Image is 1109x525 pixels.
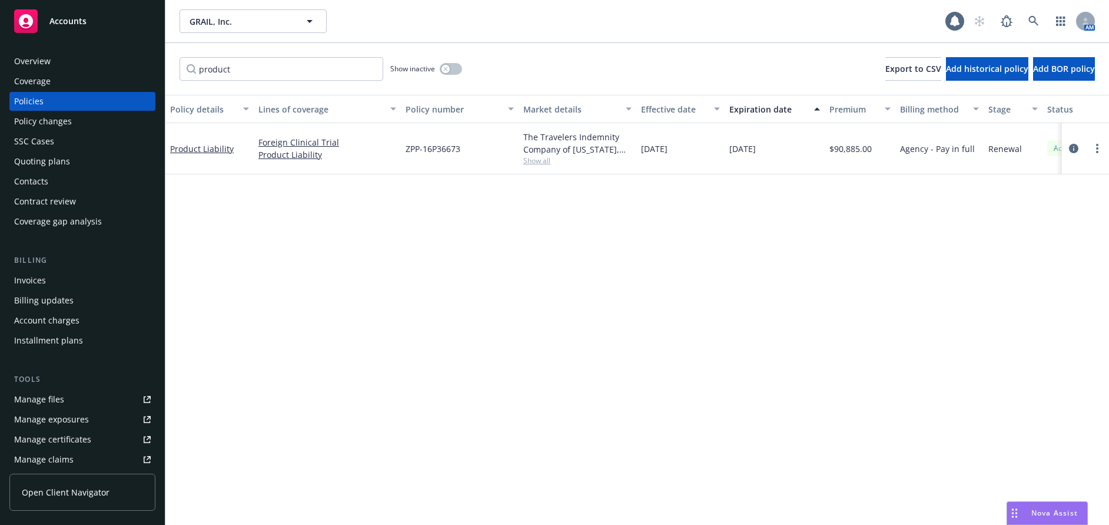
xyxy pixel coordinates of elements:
span: Open Client Navigator [22,486,109,498]
a: Coverage gap analysis [9,212,155,231]
div: Expiration date [729,103,807,115]
span: Add BOR policy [1033,63,1095,74]
div: Coverage gap analysis [14,212,102,231]
button: Add historical policy [946,57,1028,81]
div: Billing [9,255,155,266]
a: Manage claims [9,450,155,469]
span: [DATE] [641,143,668,155]
a: Installment plans [9,331,155,350]
a: Contacts [9,172,155,191]
button: Policy number [401,95,519,123]
div: Billing method [900,103,966,115]
span: Accounts [49,16,87,26]
button: Stage [984,95,1042,123]
span: Nova Assist [1031,508,1078,518]
button: Effective date [636,95,725,123]
a: Billing updates [9,291,155,310]
span: Add historical policy [946,63,1028,74]
a: Manage certificates [9,430,155,449]
input: Filter by keyword... [180,57,383,81]
button: GRAIL, Inc. [180,9,327,33]
a: Contract review [9,192,155,211]
a: Overview [9,52,155,71]
div: Overview [14,52,51,71]
span: [DATE] [729,143,756,155]
div: Manage files [14,390,64,409]
a: Product Liability [258,148,396,161]
button: Billing method [895,95,984,123]
button: Export to CSV [885,57,941,81]
button: Expiration date [725,95,825,123]
div: Billing updates [14,291,74,310]
a: SSC Cases [9,132,155,151]
a: Search [1022,9,1045,33]
div: Installment plans [14,331,83,350]
a: Account charges [9,311,155,330]
div: The Travelers Indemnity Company of [US_STATE], Travelers Insurance [523,131,632,156]
a: Policies [9,92,155,111]
a: Foreign Clinical Trial [258,136,396,148]
div: Manage certificates [14,430,91,449]
div: Coverage [14,72,51,91]
div: Lines of coverage [258,103,383,115]
div: Account charges [14,311,79,330]
button: Policy details [165,95,254,123]
button: Add BOR policy [1033,57,1095,81]
button: Lines of coverage [254,95,401,123]
div: Manage exposures [14,410,89,429]
button: Nova Assist [1007,501,1088,525]
button: Market details [519,95,636,123]
div: Contract review [14,192,76,211]
a: Coverage [9,72,155,91]
a: Report a Bug [995,9,1018,33]
a: Product Liability [170,143,234,154]
div: Policies [14,92,44,111]
div: Contacts [14,172,48,191]
a: circleInformation [1067,141,1081,156]
span: Show inactive [390,64,435,74]
span: Agency - Pay in full [900,143,975,155]
div: Effective date [641,103,707,115]
div: Tools [9,374,155,385]
a: Start snowing [968,9,991,33]
span: Show all [523,156,632,166]
button: Premium [825,95,895,123]
div: Policy details [170,103,236,115]
div: Premium [829,103,878,115]
a: Quoting plans [9,152,155,171]
div: Policy changes [14,112,72,131]
span: Active [1052,143,1075,154]
span: Export to CSV [885,63,941,74]
div: Invoices [14,271,46,290]
div: SSC Cases [14,132,54,151]
div: Drag to move [1007,502,1022,524]
a: Accounts [9,5,155,38]
a: Manage exposures [9,410,155,429]
span: GRAIL, Inc. [190,15,291,28]
a: Switch app [1049,9,1073,33]
div: Stage [988,103,1025,115]
div: Market details [523,103,619,115]
div: Manage claims [14,450,74,469]
div: Policy number [406,103,501,115]
a: Manage files [9,390,155,409]
a: Policy changes [9,112,155,131]
div: Quoting plans [14,152,70,171]
a: more [1090,141,1104,156]
span: Renewal [988,143,1022,155]
span: ZPP-16P36673 [406,143,460,155]
span: $90,885.00 [829,143,872,155]
a: Invoices [9,271,155,290]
